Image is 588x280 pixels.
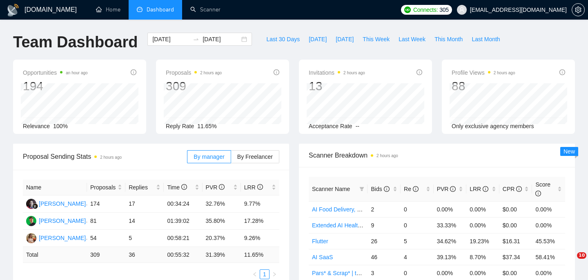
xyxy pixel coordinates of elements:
a: homeHome [96,6,120,13]
span: left [252,272,257,277]
span: Relevance [23,123,50,129]
button: setting [572,3,585,16]
span: Bids [371,186,389,192]
td: 9.77% [241,196,279,213]
span: info-circle [257,184,263,190]
span: PVR [206,184,225,191]
h1: Team Dashboard [13,33,138,52]
time: an hour ago [66,71,87,75]
a: SS[PERSON_NAME] [26,200,86,207]
iframe: Intercom live chat [560,252,580,272]
span: Acceptance Rate [309,123,352,129]
a: AI SaaS [312,254,333,260]
td: 39.13% [434,249,467,265]
span: Time [167,184,187,191]
span: info-circle [516,186,522,192]
td: 14 [125,213,164,230]
td: 0.00% [532,201,565,217]
td: $0.00 [499,217,532,233]
td: 00:55:32 [164,247,202,263]
a: Flutter [312,238,328,244]
span: Dashboard [147,6,174,13]
span: PVR [437,186,456,192]
span: This Month [434,35,463,44]
span: [DATE] [336,35,354,44]
td: 34.62% [434,233,467,249]
td: 32.76% [203,196,241,213]
a: Extended AI Healthcare [312,222,372,229]
td: 35.80% [203,213,241,230]
td: 26 [367,233,401,249]
td: 20.37% [203,230,241,247]
div: 13 [309,78,365,94]
img: SS [26,199,36,209]
img: gigradar-bm.png [32,203,38,209]
input: Start date [152,35,189,44]
td: 19.23% [466,233,499,249]
td: 17 [125,196,164,213]
button: This Week [358,33,394,46]
li: Next Page [269,269,279,279]
span: user [459,7,465,13]
th: Name [23,180,87,196]
li: 1 [260,269,269,279]
span: info-circle [413,186,419,192]
td: 2 [367,201,401,217]
span: LRR [470,186,488,192]
td: 54 [87,230,125,247]
span: 305 [439,5,448,14]
img: upwork-logo.png [404,7,411,13]
div: [PERSON_NAME] [39,216,86,225]
td: 46 [367,249,401,265]
img: AV [26,233,36,243]
span: -- [356,123,359,129]
span: info-circle [131,69,136,75]
button: Last 30 Days [262,33,304,46]
span: Proposals [90,183,116,192]
time: 2 hours ago [100,155,122,160]
span: filter [358,183,366,195]
th: Proposals [87,180,125,196]
td: Total [23,247,87,263]
td: 4 [401,249,434,265]
span: New [563,148,575,155]
button: left [250,269,260,279]
button: This Month [430,33,467,46]
span: Re [404,186,419,192]
span: Only exclusive agency members [452,123,534,129]
a: setting [572,7,585,13]
td: 33.33% [434,217,467,233]
div: [PERSON_NAME] [39,233,86,242]
time: 2 hours ago [200,71,222,75]
td: 174 [87,196,125,213]
span: Last Month [472,35,500,44]
span: filter [359,187,364,191]
div: 194 [23,78,88,94]
li: Previous Page [250,269,260,279]
span: Replies [129,183,154,192]
span: info-circle [181,184,187,190]
span: info-circle [483,186,488,192]
td: 0.00% [466,217,499,233]
td: 36 [125,247,164,263]
td: 01:39:02 [164,213,202,230]
td: 0.00% [434,201,467,217]
span: Last Week [399,35,425,44]
td: 31.39 % [203,247,241,263]
span: This Week [363,35,390,44]
span: Score [535,181,550,197]
img: logo [7,4,20,17]
span: Last 30 Days [266,35,300,44]
time: 2 hours ago [376,153,398,158]
td: 309 [87,247,125,263]
a: searchScanner [190,6,220,13]
span: By manager [194,153,224,160]
td: 0.00% [466,201,499,217]
div: 309 [166,78,222,94]
span: 10 [577,252,586,259]
span: Reply Rate [166,123,194,129]
input: End date [203,35,240,44]
td: $0.00 [499,201,532,217]
span: [DATE] [309,35,327,44]
span: dashboard [137,7,143,12]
